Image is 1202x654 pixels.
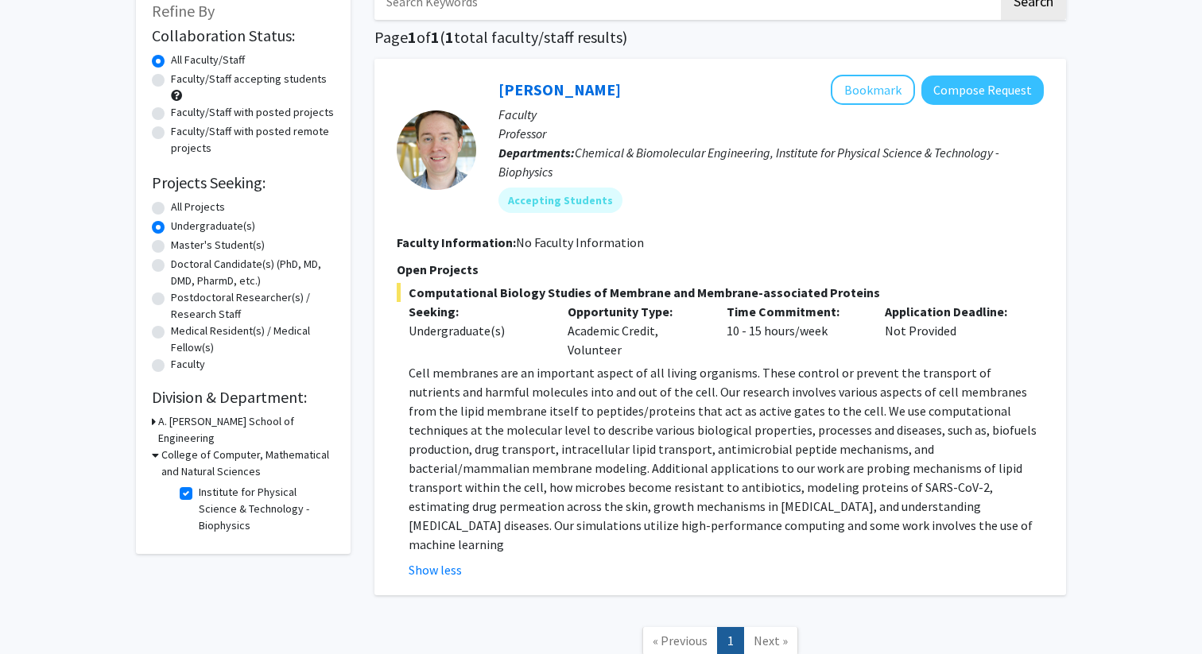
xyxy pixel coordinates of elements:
span: 1 [431,27,440,47]
label: All Faculty/Staff [171,52,245,68]
label: Postdoctoral Researcher(s) / Research Staff [171,289,335,323]
iframe: Chat [12,582,68,642]
label: Master's Student(s) [171,237,265,253]
label: Faculty [171,356,205,373]
span: 1 [445,27,454,47]
label: Faculty/Staff with posted projects [171,104,334,121]
button: Add Jeffery Klauda to Bookmarks [831,75,915,105]
p: Cell membranes are an important aspect of all living organisms. These control or prevent the tran... [409,363,1044,554]
label: Medical Resident(s) / Medical Fellow(s) [171,323,335,356]
p: Opportunity Type: [568,302,703,321]
mat-chip: Accepting Students [498,188,622,213]
span: « Previous [653,633,708,648]
h3: College of Computer, Mathematical and Natural Sciences [161,447,335,480]
b: Faculty Information: [397,234,516,250]
button: Show less [409,560,462,579]
h2: Collaboration Status: [152,26,335,45]
span: Refine By [152,1,215,21]
span: 1 [408,27,417,47]
div: Undergraduate(s) [409,321,544,340]
label: Undergraduate(s) [171,218,255,234]
label: Institute for Physical Science & Technology - Biophysics [199,484,331,534]
label: Faculty/Staff accepting students [171,71,327,87]
p: Time Commitment: [727,302,862,321]
h2: Division & Department: [152,388,335,407]
p: Faculty [498,105,1044,124]
p: Professor [498,124,1044,143]
label: Faculty/Staff with posted remote projects [171,123,335,157]
b: Departments: [498,145,575,161]
label: Doctoral Candidate(s) (PhD, MD, DMD, PharmD, etc.) [171,256,335,289]
h3: A. [PERSON_NAME] School of Engineering [158,413,335,447]
div: Not Provided [873,302,1032,359]
p: Seeking: [409,302,544,321]
p: Open Projects [397,260,1044,279]
p: Application Deadline: [885,302,1020,321]
div: Academic Credit, Volunteer [556,302,715,359]
label: All Projects [171,199,225,215]
span: Next » [754,633,788,648]
h2: Projects Seeking: [152,173,335,192]
button: Compose Request to Jeffery Klauda [921,75,1044,105]
span: No Faculty Information [516,234,644,250]
span: Computational Biology Studies of Membrane and Membrane-associated Proteins [397,283,1044,302]
span: Chemical & Biomolecular Engineering, Institute for Physical Science & Technology - Biophysics [498,145,999,180]
h1: Page of ( total faculty/staff results) [374,28,1066,47]
a: [PERSON_NAME] [498,79,621,99]
div: 10 - 15 hours/week [715,302,874,359]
